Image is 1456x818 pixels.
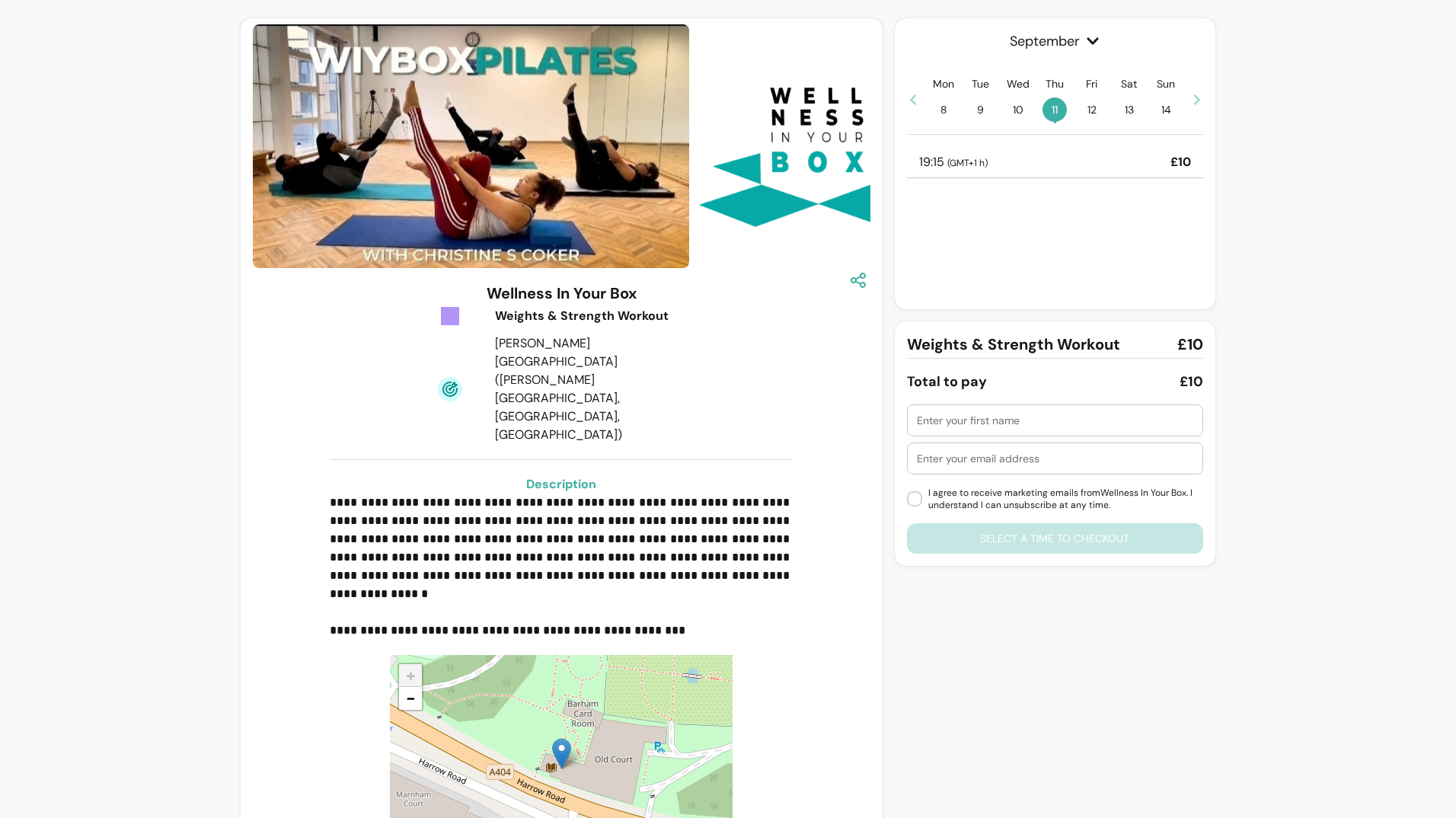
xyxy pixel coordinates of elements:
[1121,76,1137,91] p: Sat
[399,687,422,710] a: Zoom out
[495,307,711,325] div: Weights & Strength Workout
[1046,76,1064,91] p: Thu
[1177,334,1203,355] span: £10
[919,153,988,171] p: 19:15
[253,24,689,268] img: https://d22cr2pskkweo8.cloudfront.net/cb56b002-6664-44c1-ac2f-c96adf875909
[495,334,711,444] div: [PERSON_NAME][GEOGRAPHIC_DATA] ([PERSON_NAME][GEOGRAPHIC_DATA], [GEOGRAPHIC_DATA], [GEOGRAPHIC_DA...
[1180,371,1203,392] div: £10
[1086,76,1097,91] p: Fri
[1006,97,1030,122] span: 10
[907,30,1203,52] span: September
[917,451,1193,466] input: Enter your email address
[406,664,416,686] span: +
[933,76,954,91] p: Mon
[1117,97,1141,122] span: 13
[399,664,422,687] a: Zoom in
[972,76,989,91] p: Tue
[552,738,571,769] img: Wellness In Your Box
[1043,97,1067,122] span: 11
[907,334,1120,355] span: Weights & Strength Workout
[907,371,987,392] div: Total to pay
[1053,114,1057,129] span: •
[947,157,988,169] span: ( GMT+1 h )
[931,97,956,122] span: 8
[1080,97,1104,122] span: 12
[1157,76,1175,91] p: Sun
[406,687,416,709] span: −
[1170,153,1191,171] p: £10
[969,97,993,122] span: 9
[917,413,1193,428] input: Enter your first name
[330,475,793,494] h3: Description
[1007,76,1030,91] p: Wed
[438,304,462,328] img: Tickets Icon
[695,24,939,268] img: https://d22cr2pskkweo8.cloudfront.net/8d2d2094-f85a-481e-bbae-b510982b276f
[487,283,637,304] h3: Wellness In Your Box
[1154,97,1178,122] span: 14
